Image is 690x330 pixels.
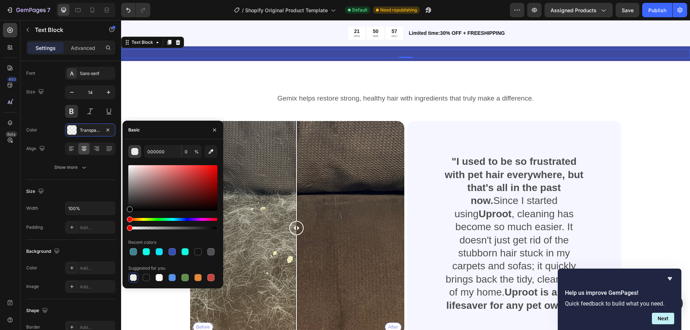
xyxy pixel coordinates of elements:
div: Color [26,127,37,133]
div: Image [26,283,39,290]
button: Publish [642,3,672,17]
span: Default [352,7,367,13]
div: Publish [648,6,666,14]
button: Show more [26,161,115,174]
input: Eg: FFFFFF [144,145,181,158]
button: Assigned Products [544,3,613,17]
strong: "I used to be so frustrated with pet hair everywhere, but that's all in the past now. [324,136,463,186]
div: Beta [5,131,17,137]
div: Color [26,265,37,271]
div: Background [26,247,61,256]
div: Rich Text Editor. Editing area: main [321,134,466,293]
span: / [242,6,244,14]
div: Padding [26,224,43,231]
p: Quick feedback to build what you need. [565,300,674,307]
strong: Uproot [358,188,391,199]
p: Advanced [71,44,95,52]
span: Assigned Products [551,6,597,14]
div: Help us improve GemPages! [565,274,674,324]
div: Sans-serif [80,70,114,77]
div: Basic [128,127,140,133]
strong: Uproot is a true lifesaver for any pet owner!" [325,266,461,291]
div: Recent colors [128,239,156,246]
button: Save [616,3,639,17]
div: Align [26,144,46,154]
button: 7 [3,3,54,17]
div: Transparent [80,127,101,134]
div: Add... [80,224,114,231]
button: Hide survey [666,274,674,283]
span: % [194,149,199,155]
h2: Help us improve GemPages! [565,289,674,297]
span: Shopify Original Product Template [245,6,328,14]
p: Since I started using , cleaning has become so much easier. It doesn't just get rid of the stubbo... [321,135,465,292]
span: Need republishing [380,7,417,13]
button: Next question [652,313,674,324]
p: Text Block [35,25,96,34]
iframe: Design area [121,20,690,330]
div: Add... [80,265,114,271]
div: Suggested for you [128,265,165,271]
div: Width [26,205,38,212]
div: Before [72,302,92,312]
input: Auto [65,202,115,215]
div: Hue [128,218,217,221]
div: Shape [26,306,49,316]
div: Show more [54,164,88,171]
div: Font [26,70,35,76]
div: Undo/Redo [121,3,150,17]
div: Size [26,187,45,196]
div: Add... [80,284,114,290]
p: 7 [47,6,50,14]
span: Save [622,7,634,13]
div: 450 [7,76,17,82]
p: Settings [36,44,56,52]
div: Size [26,87,45,97]
div: After [264,302,280,312]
